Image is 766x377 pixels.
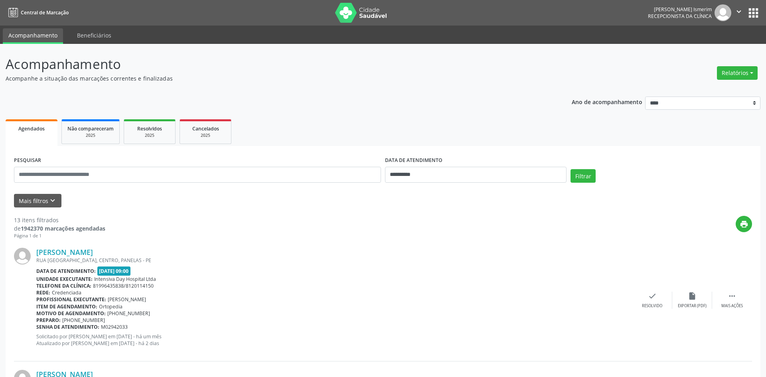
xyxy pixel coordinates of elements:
button:  [731,4,746,21]
a: [PERSON_NAME] [36,248,93,257]
span: Central de Marcação [21,9,69,16]
span: [PHONE_NUMBER] [107,310,150,317]
span: M02942033 [101,324,128,330]
span: Resolvidos [137,125,162,132]
span: [PHONE_NUMBER] [62,317,105,324]
a: Beneficiários [71,28,117,42]
span: Credenciada [52,289,81,296]
b: Profissional executante: [36,296,106,303]
b: Item de agendamento: [36,303,97,310]
button: apps [746,6,760,20]
a: Acompanhamento [3,28,63,44]
i: print [740,220,748,229]
span: Intensiva Day Hospital Ltda [94,276,156,282]
b: Preparo: [36,317,61,324]
span: 81996435838/8120114150 [93,282,154,289]
p: Acompanhamento [6,54,534,74]
label: PESQUISAR [14,154,41,167]
span: Não compareceram [67,125,114,132]
b: Unidade executante: [36,276,93,282]
button: Filtrar [571,169,596,183]
a: Central de Marcação [6,6,69,19]
i: insert_drive_file [688,292,697,300]
button: print [736,216,752,232]
b: Data de atendimento: [36,268,96,274]
img: img [715,4,731,21]
b: Telefone da clínica: [36,282,91,289]
p: Ano de acompanhamento [572,97,642,107]
div: 2025 [130,132,170,138]
b: Motivo de agendamento: [36,310,106,317]
label: DATA DE ATENDIMENTO [385,154,442,167]
div: 2025 [186,132,225,138]
div: de [14,224,105,233]
button: Mais filtroskeyboard_arrow_down [14,194,61,208]
b: Senha de atendimento: [36,324,99,330]
div: Resolvido [642,303,662,309]
span: Cancelados [192,125,219,132]
div: RUA [GEOGRAPHIC_DATA], CENTRO, PANELAS - PE [36,257,632,264]
div: Página 1 de 1 [14,233,105,239]
strong: 1942370 marcações agendadas [21,225,105,232]
span: [PERSON_NAME] [108,296,146,303]
span: Recepcionista da clínica [648,13,712,20]
button: Relatórios [717,66,758,80]
div: Mais ações [721,303,743,309]
i:  [734,7,743,16]
b: Rede: [36,289,50,296]
p: Acompanhe a situação das marcações correntes e finalizadas [6,74,534,83]
img: img [14,248,31,264]
div: Exportar (PDF) [678,303,707,309]
span: Ortopedia [99,303,122,310]
i: keyboard_arrow_down [48,196,57,205]
span: [DATE] 09:00 [97,266,131,276]
div: 2025 [67,132,114,138]
i:  [728,292,736,300]
div: [PERSON_NAME] Ismerim [648,6,712,13]
i: check [648,292,657,300]
div: 13 itens filtrados [14,216,105,224]
p: Solicitado por [PERSON_NAME] em [DATE] - há um mês Atualizado por [PERSON_NAME] em [DATE] - há 2 ... [36,333,632,347]
span: Agendados [18,125,45,132]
